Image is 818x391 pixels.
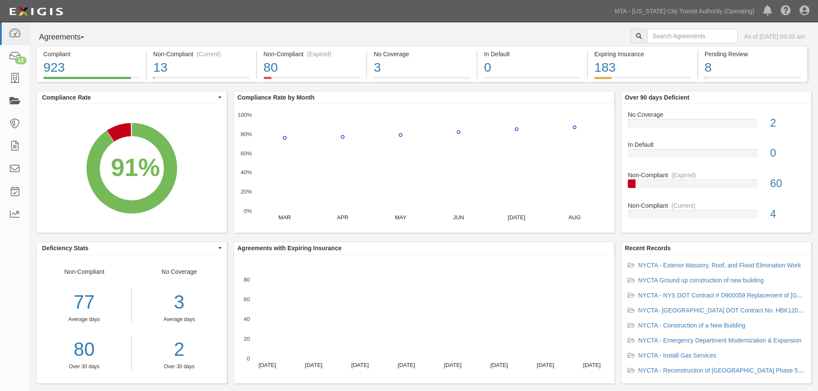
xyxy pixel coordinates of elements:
div: In Default [621,140,811,149]
div: Over 30 days [37,363,131,370]
text: APR [337,214,348,221]
a: NYCTA - Emergency Department Modernization & Expansion [638,337,801,344]
text: AUG [569,214,581,221]
i: Help Center - Complianz [781,6,791,16]
a: NYCTA Ground up construction of new building [638,277,763,284]
a: Non-Compliant(Expired)60 [628,171,805,201]
div: (Current) [197,50,221,58]
text: MAY [395,214,407,221]
text: [DATE] [490,362,508,368]
a: NYCTA - Install Gas Services [638,352,716,359]
a: NYCTA - Construction of a New Building [638,322,745,329]
text: [DATE] [444,362,462,368]
div: 8 [705,58,801,77]
div: In Default [484,50,581,58]
text: 20 [243,336,249,342]
button: Deficiency Stats [37,242,227,254]
svg: A chart. [234,255,614,383]
text: MAR [278,214,291,221]
div: Non-Compliant (Expired) [264,50,360,58]
div: 3 [138,289,220,316]
text: [DATE] [351,362,369,368]
text: 80 [243,276,249,283]
a: Compliant923 [36,77,146,84]
a: Non-Compliant(Current)13 [147,77,256,84]
div: 80 [264,58,360,77]
div: Average days [138,316,220,323]
a: In Default0 [477,77,587,84]
a: Non-Compliant(Current)4 [628,201,805,225]
div: 77 [37,289,131,316]
text: 20% [240,188,252,195]
div: Pending Review [705,50,801,58]
div: No Coverage [374,50,470,58]
svg: A chart. [37,104,227,233]
div: Non-Compliant [621,201,811,210]
text: [DATE] [537,362,554,368]
span: Compliance Rate [42,93,216,102]
button: Compliance Rate [37,91,227,103]
text: 60% [240,150,252,156]
div: Expiring Insurance [594,50,691,58]
a: No Coverage2 [628,110,805,141]
div: Non-Compliant (Current) [153,50,250,58]
span: Deficiency Stats [42,244,216,252]
b: Over 90 days Deficient [625,94,689,101]
text: 100% [237,112,252,118]
input: Search Agreements [647,29,738,43]
svg: A chart. [234,104,614,233]
a: MTA - [US_STATE] City Transit Authority (Operating) [611,3,759,20]
text: 80% [240,131,252,137]
a: No Coverage3 [367,77,477,84]
a: In Default0 [628,140,805,171]
a: 2 [138,336,220,363]
div: Average days [37,316,131,323]
div: 3 [374,58,470,77]
div: 0 [764,145,811,161]
a: Expiring Insurance183 [588,77,697,84]
div: (Expired) [672,171,696,179]
div: 0 [484,58,581,77]
a: Pending Review8 [698,77,808,84]
div: 4 [764,206,811,222]
div: 923 [43,58,140,77]
text: [DATE] [583,362,601,368]
div: As of [DATE] 09:33 am [744,32,805,41]
a: 80 [37,336,131,363]
a: NYCTA - Exterior Masonry, Roof, and Flood Elimination Work [638,262,801,269]
div: 183 [594,58,691,77]
b: Recent Records [625,245,671,252]
div: 13 [15,57,27,64]
text: 40% [240,169,252,176]
button: Agreements [36,29,101,46]
div: 2 [764,115,811,131]
div: No Coverage [621,110,811,119]
text: 0% [243,208,252,214]
b: Compliance Rate by Month [237,94,315,101]
text: [DATE] [305,362,322,368]
div: No Coverage [132,267,227,370]
div: (Expired) [307,50,331,58]
div: 13 [153,58,250,77]
div: 60 [764,176,811,191]
text: [DATE] [398,362,415,368]
div: (Current) [672,201,696,210]
div: 91% [111,150,160,185]
b: Agreements with Expiring Insurance [237,245,342,252]
text: 40 [243,316,249,322]
div: Non-Compliant [37,267,132,370]
div: Compliant [43,50,140,58]
a: Non-Compliant(Expired)80 [257,77,367,84]
text: 60 [243,296,249,303]
div: Non-Compliant [621,171,811,179]
text: 0 [247,355,250,362]
img: logo-5460c22ac91f19d4615b14bd174203de0afe785f0fc80cf4dbbc73dc1793850b.png [6,4,66,19]
text: JUN [453,214,464,221]
div: Over 30 days [138,363,220,370]
text: [DATE] [258,362,276,368]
